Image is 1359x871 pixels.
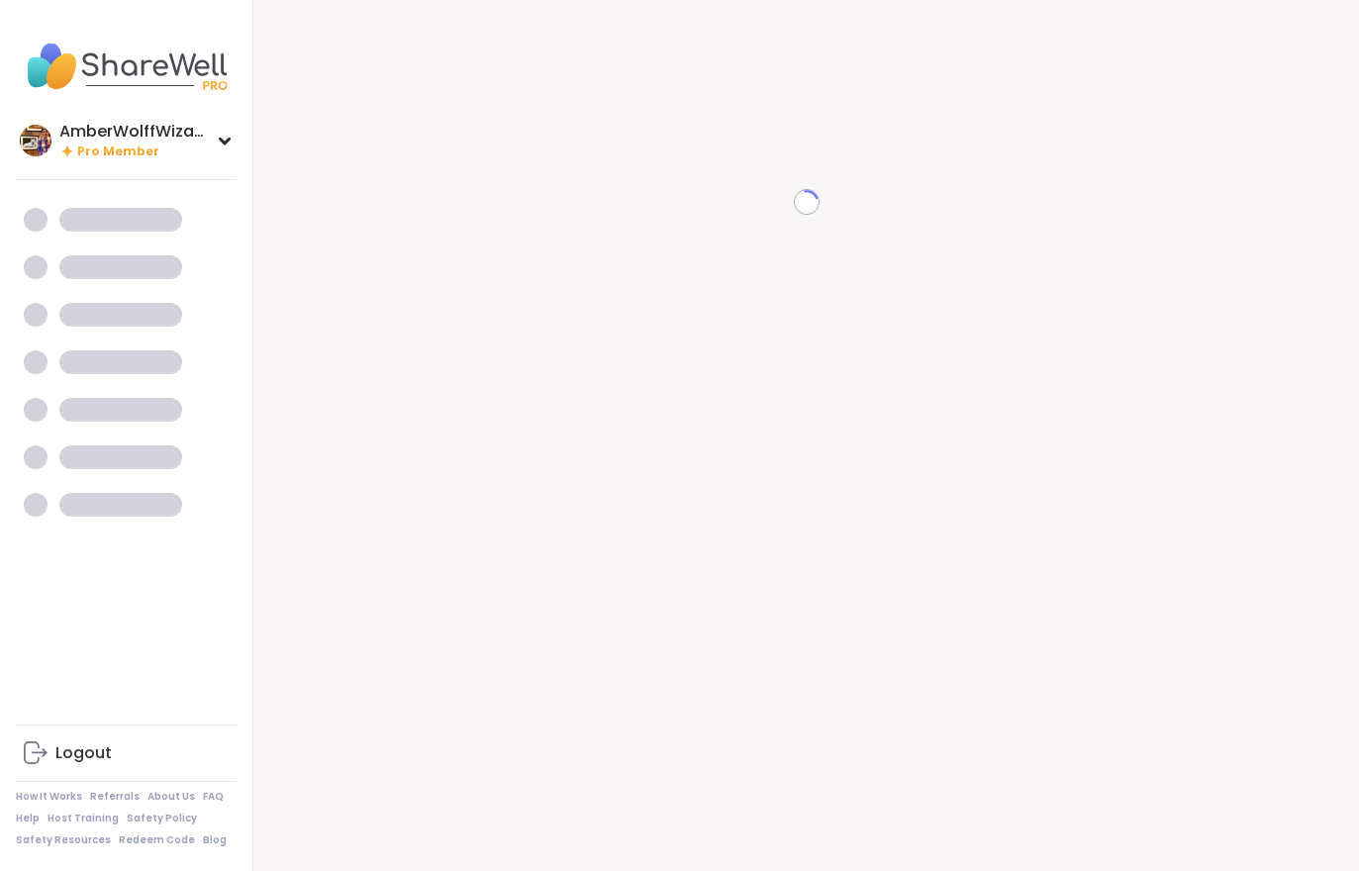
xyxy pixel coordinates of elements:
[147,790,195,804] a: About Us
[16,32,237,101] img: ShareWell Nav Logo
[48,812,119,825] a: Host Training
[127,812,197,825] a: Safety Policy
[77,144,159,160] span: Pro Member
[59,121,208,143] div: AmberWolffWizard
[203,790,224,804] a: FAQ
[16,729,237,777] a: Logout
[16,790,82,804] a: How It Works
[119,833,195,847] a: Redeem Code
[55,742,112,764] div: Logout
[16,833,111,847] a: Safety Resources
[20,125,51,156] img: AmberWolffWizard
[203,833,227,847] a: Blog
[16,812,40,825] a: Help
[90,790,140,804] a: Referrals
